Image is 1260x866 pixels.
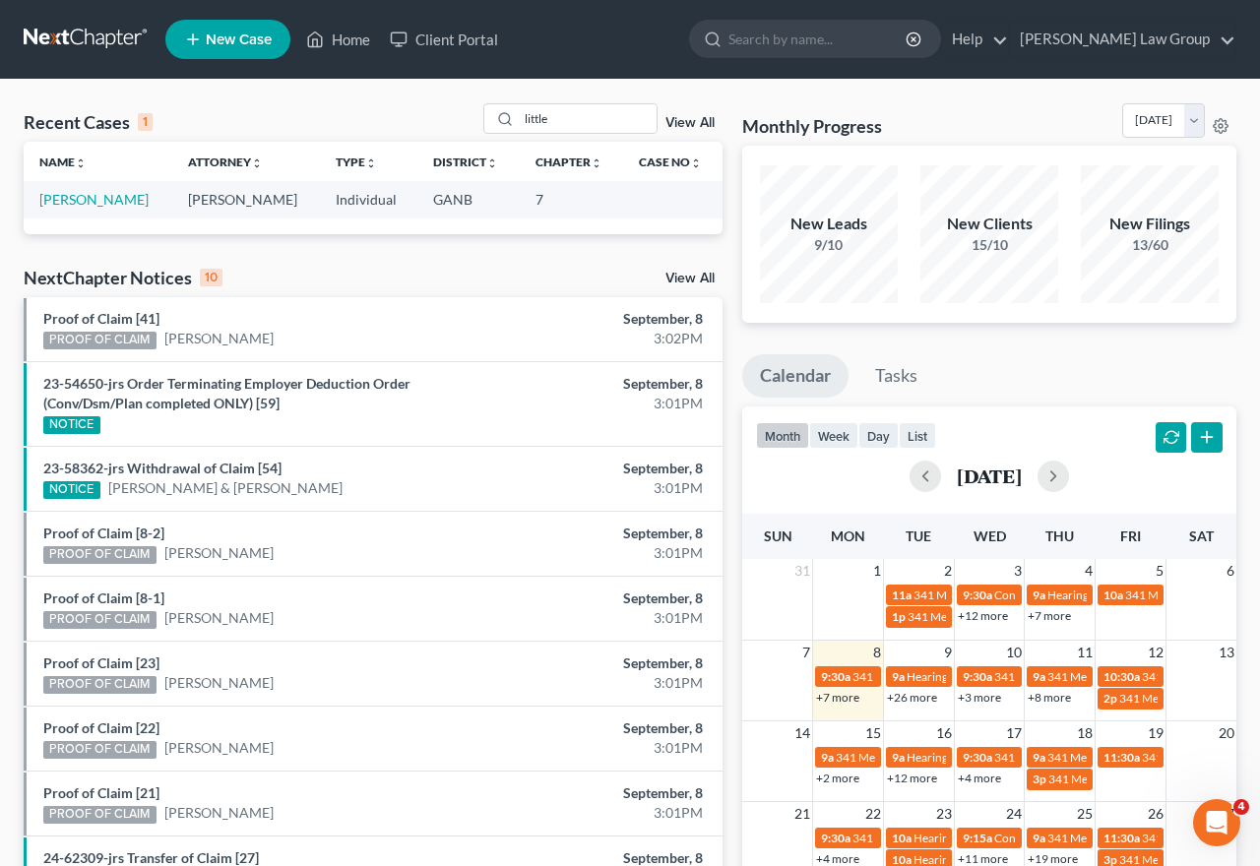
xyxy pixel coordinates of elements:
[958,771,1001,785] a: +4 more
[639,155,702,169] a: Case Nounfold_more
[756,422,809,449] button: month
[892,831,912,845] span: 10a
[857,354,935,398] a: Tasks
[665,272,715,285] a: View All
[43,676,157,694] div: PROOF OF CLAIM
[591,157,602,169] i: unfold_more
[760,213,898,235] div: New Leads
[1047,831,1225,845] span: 341 Meeting for [PERSON_NAME]
[200,269,222,286] div: 10
[164,608,274,628] a: [PERSON_NAME]
[920,213,1058,235] div: New Clients
[433,155,498,169] a: Districtunfold_more
[994,750,1171,765] span: 341 Meeting for [PERSON_NAME]
[892,750,905,765] span: 9a
[821,750,834,765] span: 9a
[380,22,508,57] a: Client Portal
[1103,831,1140,845] span: 11:30a
[39,191,149,208] a: [PERSON_NAME]
[1075,802,1095,826] span: 25
[1083,559,1095,583] span: 4
[816,690,859,705] a: +7 more
[858,422,899,449] button: day
[760,235,898,255] div: 9/10
[792,721,812,745] span: 14
[792,802,812,826] span: 21
[1081,235,1219,255] div: 13/60
[816,851,859,866] a: +4 more
[957,465,1022,486] h2: [DATE]
[1004,641,1024,664] span: 10
[942,641,954,664] span: 9
[108,478,343,498] a: [PERSON_NAME] & [PERSON_NAME]
[496,329,703,348] div: 3:02PM
[963,831,992,845] span: 9:15a
[251,157,263,169] i: unfold_more
[1154,559,1165,583] span: 5
[496,478,703,498] div: 3:01PM
[486,157,498,169] i: unfold_more
[1045,527,1074,544] span: Thu
[892,588,912,602] span: 11a
[821,669,850,684] span: 9:30a
[417,181,519,217] td: GANB
[1010,22,1235,57] a: [PERSON_NAME] Law Group
[963,588,992,602] span: 9:30a
[496,543,703,563] div: 3:01PM
[764,527,792,544] span: Sun
[1033,669,1045,684] span: 9a
[206,32,272,47] span: New Case
[963,669,992,684] span: 9:30a
[821,831,850,845] span: 9:30a
[296,22,380,57] a: Home
[1146,802,1165,826] span: 26
[831,527,865,544] span: Mon
[1047,669,1225,684] span: 341 Meeting for [PERSON_NAME]
[496,459,703,478] div: September, 8
[1033,750,1045,765] span: 9a
[496,608,703,628] div: 3:01PM
[43,611,157,629] div: PROOF OF CLAIM
[1033,831,1045,845] span: 9a
[43,589,164,606] a: Proof of Claim [8-1]
[899,422,936,449] button: list
[906,527,931,544] span: Tue
[1004,802,1024,826] span: 24
[836,750,1013,765] span: 341 Meeting for [PERSON_NAME]
[39,155,87,169] a: Nameunfold_more
[1233,799,1249,815] span: 4
[496,309,703,329] div: September, 8
[1012,559,1024,583] span: 3
[24,110,153,134] div: Recent Cases
[1048,772,1226,786] span: 341 Meeting for [PERSON_NAME]
[24,266,222,289] div: NextChapter Notices
[164,543,274,563] a: [PERSON_NAME]
[728,21,909,57] input: Search by name...
[43,784,159,801] a: Proof of Claim [21]
[1103,588,1123,602] span: 10a
[1075,641,1095,664] span: 11
[792,559,812,583] span: 31
[863,802,883,826] span: 22
[43,310,159,327] a: Proof of Claim [41]
[887,771,937,785] a: +12 more
[1217,641,1236,664] span: 13
[920,235,1058,255] div: 15/10
[974,527,1006,544] span: Wed
[958,690,1001,705] a: +3 more
[942,559,954,583] span: 2
[164,803,274,823] a: [PERSON_NAME]
[164,738,274,758] a: [PERSON_NAME]
[496,738,703,758] div: 3:01PM
[871,559,883,583] span: 1
[1193,799,1240,846] iframe: Intercom live chat
[1225,559,1236,583] span: 6
[365,157,377,169] i: unfold_more
[75,157,87,169] i: unfold_more
[43,849,259,866] a: 24-62309-jrs Transfer of Claim [27]
[1103,669,1140,684] span: 10:30a
[1146,721,1165,745] span: 19
[690,157,702,169] i: unfold_more
[665,116,715,130] a: View All
[43,332,157,349] div: PROOF OF CLAIM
